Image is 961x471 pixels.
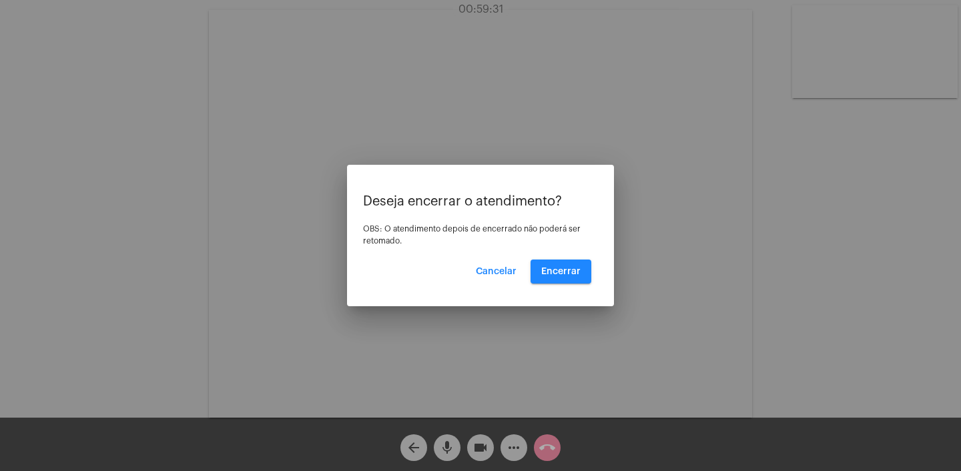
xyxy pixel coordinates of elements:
[476,267,517,276] span: Cancelar
[363,225,581,245] span: OBS: O atendimento depois de encerrado não poderá ser retomado.
[541,267,581,276] span: Encerrar
[531,260,591,284] button: Encerrar
[465,260,527,284] button: Cancelar
[363,194,598,209] p: Deseja encerrar o atendimento?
